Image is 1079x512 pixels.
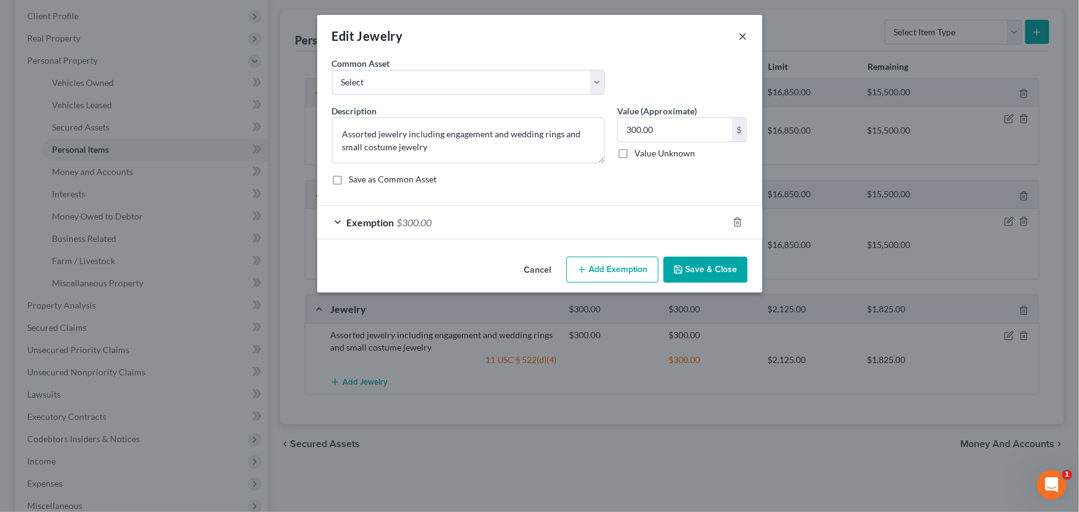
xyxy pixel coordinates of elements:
button: × [739,28,748,43]
label: Save as Common Asset [349,173,437,186]
button: Cancel [514,258,561,283]
input: 0.00 [618,118,732,142]
span: $300.00 [397,216,432,228]
span: 1 [1062,470,1072,480]
button: Save & Close [663,257,748,283]
div: Edit Jewelry [332,27,403,45]
label: Value (Approximate) [617,105,697,117]
iframe: Intercom live chat [1037,470,1067,500]
label: Common Asset [332,57,390,70]
button: Add Exemption [566,257,659,283]
span: Exemption [347,216,394,228]
label: Value Unknown [634,147,695,160]
span: Description [332,106,377,116]
div: $ [732,118,747,142]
